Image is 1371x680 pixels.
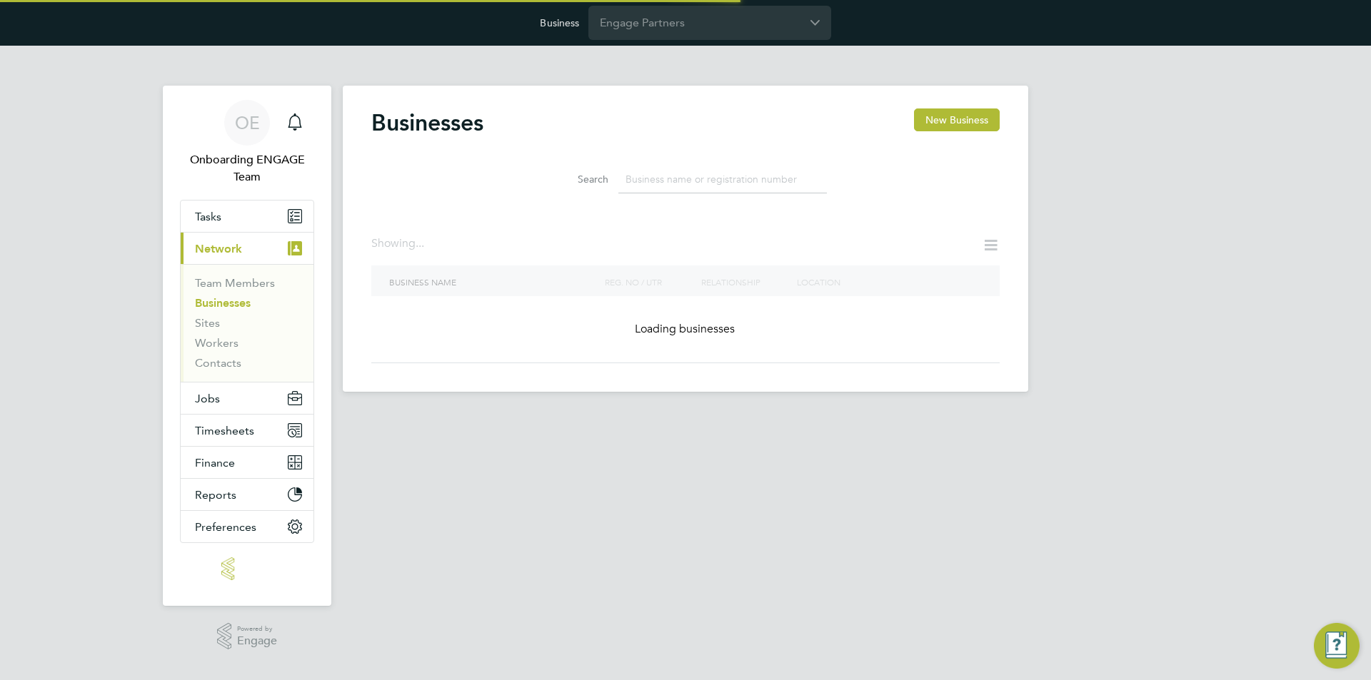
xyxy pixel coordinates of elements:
a: Powered byEngage [217,623,278,650]
span: OE [235,113,260,132]
a: Team Members [195,276,275,290]
span: Network [195,242,242,255]
a: OEOnboarding ENGAGE Team [180,100,314,186]
label: Business [540,16,579,29]
div: Network [181,264,313,382]
span: Jobs [195,392,220,405]
a: Sites [195,316,220,330]
span: ... [416,236,424,250]
a: Tasks [181,201,313,232]
button: Network [181,233,313,264]
img: engage-logo-retina.png [221,557,273,580]
nav: Main navigation [163,86,331,606]
h2: Businesses [371,108,483,137]
span: Timesheets [195,424,254,437]
a: Go to home page [180,557,314,580]
button: Preferences [181,511,313,542]
button: Reports [181,479,313,510]
button: Engage Resource Center [1314,623,1360,669]
a: Contacts [195,356,241,370]
button: Jobs [181,382,313,414]
input: Business name or registration number [618,166,827,193]
span: Powered by [237,623,277,635]
span: Tasks [195,210,221,223]
div: Showing [371,236,427,251]
span: Onboarding ENGAGE Team [180,151,314,186]
a: Businesses [195,296,251,310]
span: Finance [195,456,235,470]
a: Workers [195,336,238,350]
span: Engage [237,635,277,647]
button: New Business [914,108,1000,131]
label: Search [544,173,608,186]
span: Preferences [195,520,256,534]
button: Timesheets [181,415,313,446]
button: Finance [181,447,313,478]
span: Reports [195,488,236,502]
